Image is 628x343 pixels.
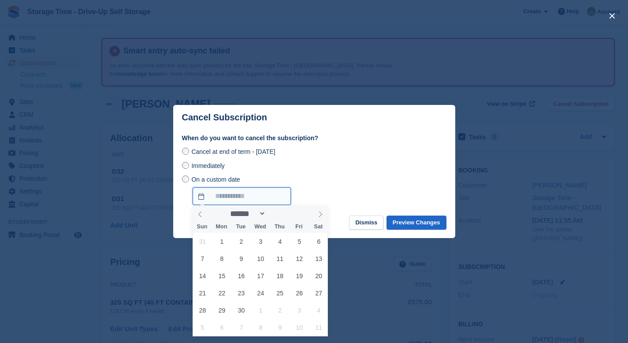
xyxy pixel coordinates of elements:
p: Cancel Subscription [182,112,267,123]
span: October 5, 2025 [194,319,211,336]
span: September 11, 2025 [271,250,289,267]
span: Mon [212,224,231,230]
span: September 10, 2025 [252,250,269,267]
span: September 29, 2025 [213,302,230,319]
span: September 24, 2025 [252,284,269,302]
span: September 27, 2025 [310,284,327,302]
span: September 20, 2025 [310,267,327,284]
input: On a custom date [193,187,291,205]
span: September 9, 2025 [233,250,250,267]
span: September 13, 2025 [310,250,327,267]
span: October 10, 2025 [291,319,308,336]
span: October 9, 2025 [271,319,289,336]
span: September 3, 2025 [252,233,269,250]
span: August 31, 2025 [194,233,211,250]
span: Sun [193,224,212,230]
input: Year [266,209,294,218]
span: Thu [270,224,289,230]
button: Dismiss [349,216,383,230]
span: September 21, 2025 [194,284,211,302]
span: September 25, 2025 [271,284,289,302]
span: September 30, 2025 [233,302,250,319]
span: September 18, 2025 [271,267,289,284]
span: October 8, 2025 [252,319,269,336]
span: On a custom date [191,176,240,183]
span: September 2, 2025 [233,233,250,250]
span: September 23, 2025 [233,284,250,302]
span: September 1, 2025 [213,233,230,250]
span: September 8, 2025 [213,250,230,267]
span: September 22, 2025 [213,284,230,302]
span: Cancel at end of term - [DATE] [191,148,275,155]
span: September 16, 2025 [233,267,250,284]
label: When do you want to cancel the subscription? [182,134,446,143]
span: October 1, 2025 [252,302,269,319]
span: Fri [289,224,308,230]
span: September 15, 2025 [213,267,230,284]
input: Cancel at end of term - [DATE] [182,148,189,155]
span: October 6, 2025 [213,319,230,336]
span: September 6, 2025 [310,233,327,250]
span: September 12, 2025 [291,250,308,267]
span: September 14, 2025 [194,267,211,284]
span: October 4, 2025 [310,302,327,319]
span: September 28, 2025 [194,302,211,319]
span: October 3, 2025 [291,302,308,319]
span: September 4, 2025 [271,233,289,250]
input: Immediately [182,162,189,169]
input: On a custom date [182,175,189,183]
span: Immediately [191,162,224,169]
span: Tue [231,224,250,230]
span: October 11, 2025 [310,319,327,336]
span: October 2, 2025 [271,302,289,319]
span: September 19, 2025 [291,267,308,284]
span: Wed [250,224,270,230]
button: close [605,9,619,23]
span: September 26, 2025 [291,284,308,302]
span: October 7, 2025 [233,319,250,336]
span: September 5, 2025 [291,233,308,250]
button: Preview Changes [386,216,446,230]
span: Sat [308,224,328,230]
span: September 7, 2025 [194,250,211,267]
span: September 17, 2025 [252,267,269,284]
select: Month [227,209,266,218]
